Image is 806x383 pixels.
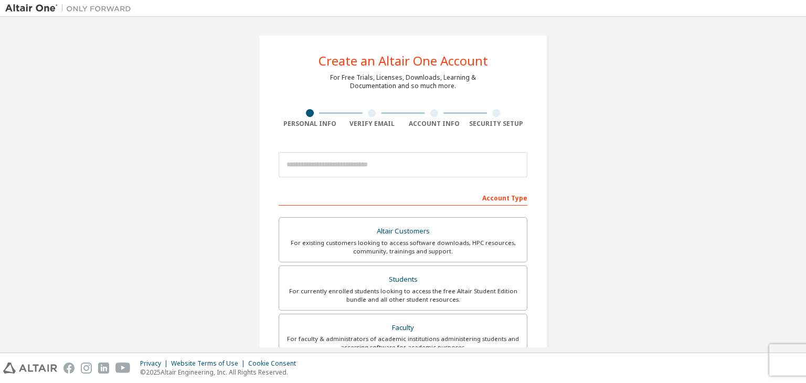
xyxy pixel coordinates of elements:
[285,239,521,256] div: For existing customers looking to access software downloads, HPC resources, community, trainings ...
[403,120,465,128] div: Account Info
[285,321,521,335] div: Faculty
[5,3,136,14] img: Altair One
[341,120,404,128] div: Verify Email
[465,120,528,128] div: Security Setup
[3,363,57,374] img: altair_logo.svg
[330,73,476,90] div: For Free Trials, Licenses, Downloads, Learning & Documentation and so much more.
[285,272,521,287] div: Students
[63,363,75,374] img: facebook.svg
[279,189,527,206] div: Account Type
[248,359,302,368] div: Cookie Consent
[285,224,521,239] div: Altair Customers
[285,287,521,304] div: For currently enrolled students looking to access the free Altair Student Edition bundle and all ...
[140,359,171,368] div: Privacy
[81,363,92,374] img: instagram.svg
[319,55,488,67] div: Create an Altair One Account
[279,120,341,128] div: Personal Info
[140,368,302,377] p: © 2025 Altair Engineering, Inc. All Rights Reserved.
[171,359,248,368] div: Website Terms of Use
[285,335,521,352] div: For faculty & administrators of academic institutions administering students and accessing softwa...
[115,363,131,374] img: youtube.svg
[98,363,109,374] img: linkedin.svg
